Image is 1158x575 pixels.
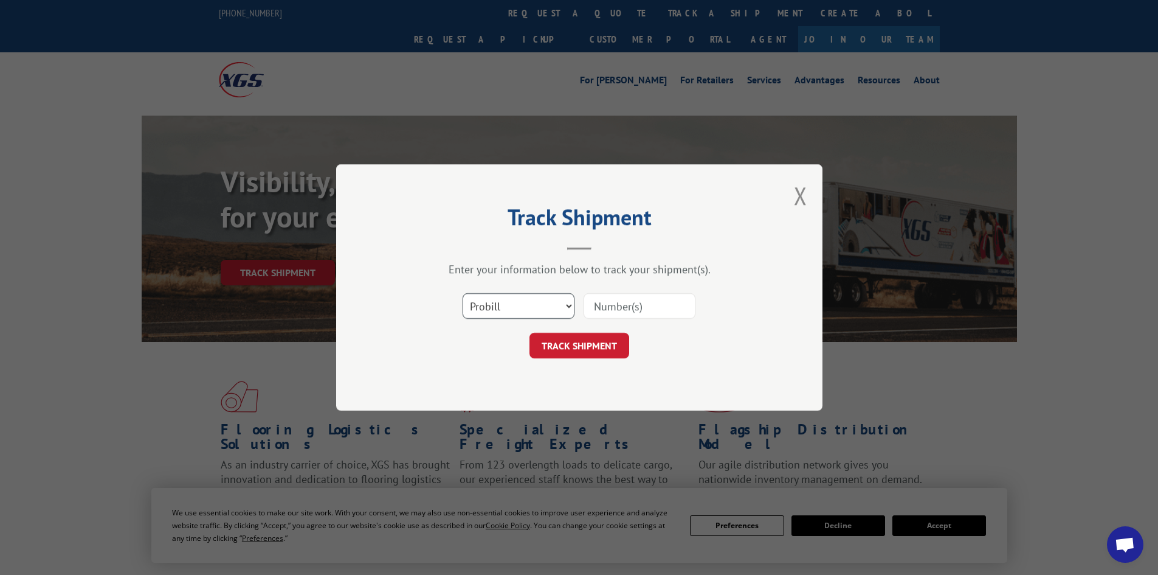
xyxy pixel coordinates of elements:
input: Number(s) [584,293,695,319]
h2: Track Shipment [397,209,762,232]
button: TRACK SHIPMENT [529,333,629,358]
button: Close modal [794,179,807,212]
div: Open chat [1107,526,1143,563]
div: Enter your information below to track your shipment(s). [397,262,762,276]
